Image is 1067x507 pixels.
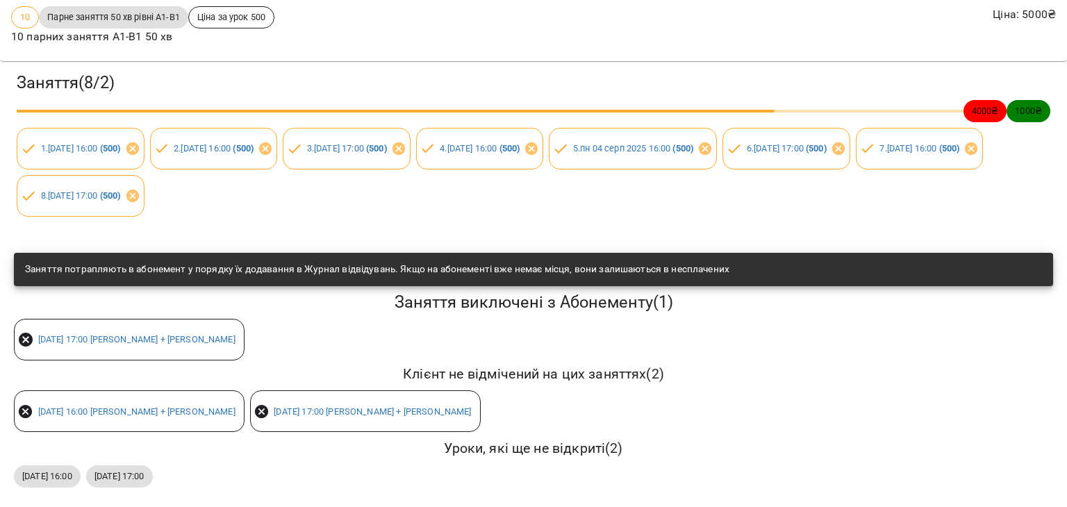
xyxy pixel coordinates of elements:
span: 1000 ₴ [1007,104,1050,117]
p: 10 парних заняття А1-В1 50 хв [11,28,274,45]
a: [DATE] 17:00 [PERSON_NAME] + [PERSON_NAME] [38,334,235,344]
h3: Заняття ( 8 / 2 ) [17,72,1050,94]
a: [DATE] 16:00 [PERSON_NAME] + [PERSON_NAME] [38,406,235,417]
div: Заняття потрапляють в абонемент у порядку їх додавання в Журнал відвідувань. Якщо на абонементі в... [25,257,729,282]
b: ( 500 ) [233,143,254,153]
div: 6.[DATE] 17:00 (500) [722,128,850,169]
a: 6.[DATE] 17:00 (500) [747,143,827,153]
a: 7.[DATE] 16:00 (500) [879,143,959,153]
a: 2.[DATE] 16:00 (500) [174,143,254,153]
div: 8.[DATE] 17:00 (500) [17,175,144,217]
b: ( 500 ) [100,143,121,153]
b: ( 500 ) [499,143,520,153]
span: Ціна за урок 500 [189,10,274,24]
b: ( 500 ) [806,143,827,153]
p: Ціна : 5000 ₴ [993,6,1056,23]
b: ( 500 ) [366,143,387,153]
div: 3.[DATE] 17:00 (500) [283,128,411,169]
b: ( 500 ) [100,190,121,201]
a: 3.[DATE] 17:00 (500) [307,143,387,153]
a: 5.пн 04 серп 2025 16:00 (500) [573,143,693,153]
a: [DATE] 17:00 [PERSON_NAME] + [PERSON_NAME] [274,406,471,417]
h6: Клієнт не відмічений на цих заняттях ( 2 ) [14,363,1053,385]
b: ( 500 ) [672,143,693,153]
h6: Уроки, які ще не відкриті ( 2 ) [14,438,1053,459]
span: 10 [12,10,38,24]
span: Парне заняття 50 хв рівні А1-В1 [39,10,188,24]
div: 2.[DATE] 16:00 (500) [150,128,278,169]
a: 8.[DATE] 17:00 (500) [41,190,121,201]
span: [DATE] 16:00 [14,469,81,483]
div: 5.пн 04 серп 2025 16:00 (500) [549,128,717,169]
a: 1.[DATE] 16:00 (500) [41,143,121,153]
div: 1.[DATE] 16:00 (500) [17,128,144,169]
b: ( 500 ) [939,143,960,153]
div: 7.[DATE] 16:00 (500) [856,128,984,169]
span: [DATE] 17:00 [86,469,153,483]
h5: Заняття виключені з Абонементу ( 1 ) [14,292,1053,313]
span: 4000 ₴ [963,104,1007,117]
a: 4.[DATE] 16:00 (500) [440,143,520,153]
div: 4.[DATE] 16:00 (500) [416,128,544,169]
